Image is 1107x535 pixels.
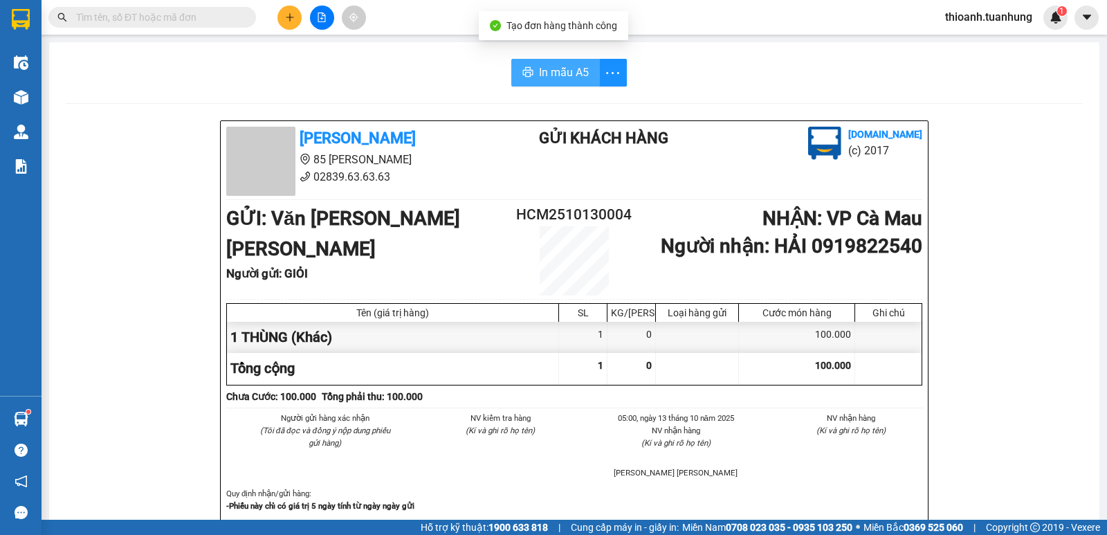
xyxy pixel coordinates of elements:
[226,391,316,402] b: Chưa Cước : 100.000
[848,142,922,159] li: (c) 2017
[226,501,414,511] strong: -Phiếu này chỉ có giá trị 5 ngày tính từ ngày ngày gửi
[26,410,30,414] sup: 1
[848,129,922,140] b: [DOMAIN_NAME]
[285,12,295,22] span: plus
[488,522,548,533] strong: 1900 633 818
[742,307,851,318] div: Cước món hàng
[1081,11,1093,24] span: caret-down
[226,266,308,280] b: Người gửi : GIỎI
[430,412,572,424] li: NV kiểm tra hàng
[300,154,311,165] span: environment
[506,20,617,31] span: Tạo đơn hàng thành công
[76,10,239,25] input: Tìm tên, số ĐT hoặc mã đơn
[682,520,852,535] span: Miền Nam
[6,48,264,65] li: 02839.63.63.63
[12,9,30,30] img: logo-vxr
[80,33,91,44] span: environment
[226,207,460,260] b: GỬI : Văn [PERSON_NAME] [PERSON_NAME]
[226,151,484,168] li: 85 [PERSON_NAME]
[80,51,91,62] span: phone
[973,520,976,535] span: |
[300,129,416,147] b: [PERSON_NAME]
[349,12,358,22] span: aim
[342,6,366,30] button: aim
[539,129,668,147] b: Gửi khách hàng
[539,64,589,81] span: In mẫu A5
[14,412,28,426] img: warehouse-icon
[6,30,264,48] li: 85 [PERSON_NAME]
[1074,6,1099,30] button: caret-down
[277,6,302,30] button: plus
[516,203,632,226] h2: HCM2510130004
[15,444,28,457] span: question-circle
[490,20,501,31] span: check-circle
[1057,6,1067,16] sup: 1
[934,8,1043,26] span: thioanh.tuanhung
[739,322,855,353] div: 100.000
[598,360,603,371] span: 1
[300,171,311,182] span: phone
[780,412,923,424] li: NV nhận hàng
[14,55,28,70] img: warehouse-icon
[646,360,652,371] span: 0
[562,307,603,318] div: SL
[661,235,922,257] b: Người nhận : HẢI 0919822540
[511,59,600,87] button: printerIn mẫu A5
[226,168,484,185] li: 02839.63.63.63
[726,522,852,533] strong: 0708 023 035 - 0935 103 250
[605,412,747,424] li: 05:00, ngày 13 tháng 10 năm 2025
[15,475,28,488] span: notification
[14,90,28,105] img: warehouse-icon
[522,66,533,80] span: printer
[260,426,390,448] i: (Tôi đã đọc và đồng ý nộp dung phiếu gửi hàng)
[421,520,548,535] span: Hỗ trợ kỹ thuật:
[571,520,679,535] span: Cung cấp máy in - giấy in:
[808,127,841,160] img: logo.jpg
[1030,523,1040,532] span: copyright
[863,520,963,535] span: Miền Bắc
[14,159,28,174] img: solution-icon
[607,322,656,353] div: 0
[856,525,860,530] span: ⚪️
[904,522,963,533] strong: 0369 525 060
[80,9,196,26] b: [PERSON_NAME]
[611,307,652,318] div: KG/[PERSON_NAME]
[559,322,607,353] div: 1
[762,207,922,230] b: NHẬN : VP Cà Mau
[230,307,555,318] div: Tên (giá trị hàng)
[6,87,240,140] b: GỬI : Văn [PERSON_NAME] [PERSON_NAME]
[558,520,560,535] span: |
[1050,11,1062,24] img: icon-new-feature
[466,426,535,435] i: (Kí và ghi rõ họ tên)
[816,426,886,435] i: (Kí và ghi rõ họ tên)
[227,322,559,353] div: 1 THÙNG (Khác)
[230,360,295,377] span: Tổng cộng
[15,506,28,519] span: message
[859,307,918,318] div: Ghi chú
[317,12,327,22] span: file-add
[599,59,627,87] button: more
[322,391,423,402] b: Tổng phải thu: 100.000
[600,64,626,82] span: more
[815,360,851,371] span: 100.000
[605,466,747,479] li: [PERSON_NAME] [PERSON_NAME]
[659,307,735,318] div: Loại hàng gửi
[641,438,711,448] i: (Kí và ghi rõ họ tên)
[57,12,67,22] span: search
[605,424,747,437] li: NV nhận hàng
[14,125,28,139] img: warehouse-icon
[310,6,334,30] button: file-add
[1059,6,1064,16] span: 1
[254,412,396,424] li: Người gửi hàng xác nhận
